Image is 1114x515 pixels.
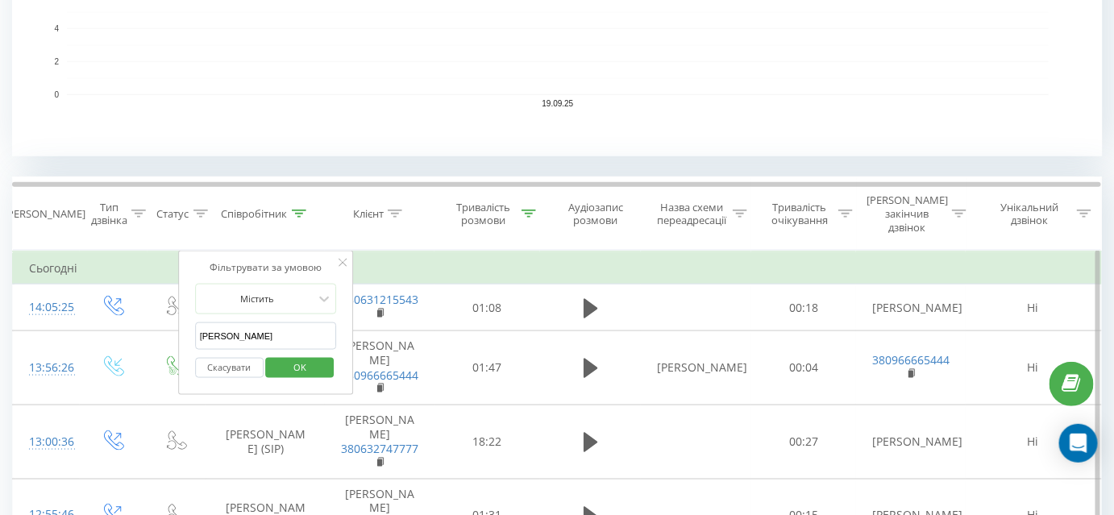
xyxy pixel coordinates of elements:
div: Аудіозапис розмови [555,201,638,228]
div: Фільтрувати за умовою [195,260,337,276]
div: Тривалість розмови [449,201,518,228]
td: Ні [966,284,1101,331]
text: 2 [54,57,59,66]
td: 01:47 [434,331,540,405]
button: Скасувати [195,358,264,378]
div: 14:05:25 [29,292,64,323]
div: Тривалість очікування [766,201,834,228]
button: OK [266,358,335,378]
td: 18:22 [434,405,540,479]
a: 380631215543 [341,292,418,307]
td: Ні [966,405,1101,479]
div: [PERSON_NAME] [4,207,85,221]
div: Унікальний дзвінок [987,201,1073,228]
div: Статус [157,207,189,221]
div: Тип дзвінка [91,201,127,228]
td: [PERSON_NAME] [856,284,966,331]
div: 13:56:26 [29,352,64,384]
div: Клієнт [353,207,384,221]
td: Ні [966,331,1101,405]
div: Співробітник [222,207,288,221]
text: 0 [54,90,59,99]
div: 13:00:36 [29,426,64,458]
div: Open Intercom Messenger [1059,424,1098,463]
input: Введіть значення [195,322,337,351]
td: 00:18 [751,284,857,331]
td: 01:08 [434,284,540,331]
td: 00:27 [751,405,857,479]
td: Сьогодні [13,252,1102,284]
td: [PERSON_NAME] [641,331,750,405]
td: [PERSON_NAME] [856,405,966,479]
td: [PERSON_NAME] [325,405,434,479]
a: 380632747777 [341,441,418,456]
text: 4 [54,24,59,33]
div: Назва схеми переадресації [655,201,728,228]
div: [PERSON_NAME] закінчив дзвінок [867,193,948,235]
a: 380966665444 [341,368,418,383]
td: [PERSON_NAME] [325,331,434,405]
text: 19.09.25 [542,100,574,109]
td: [PERSON_NAME] (SIP) [206,405,325,479]
a: 380966665444 [872,352,950,368]
span: OK [277,355,322,380]
td: 00:04 [751,331,857,405]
